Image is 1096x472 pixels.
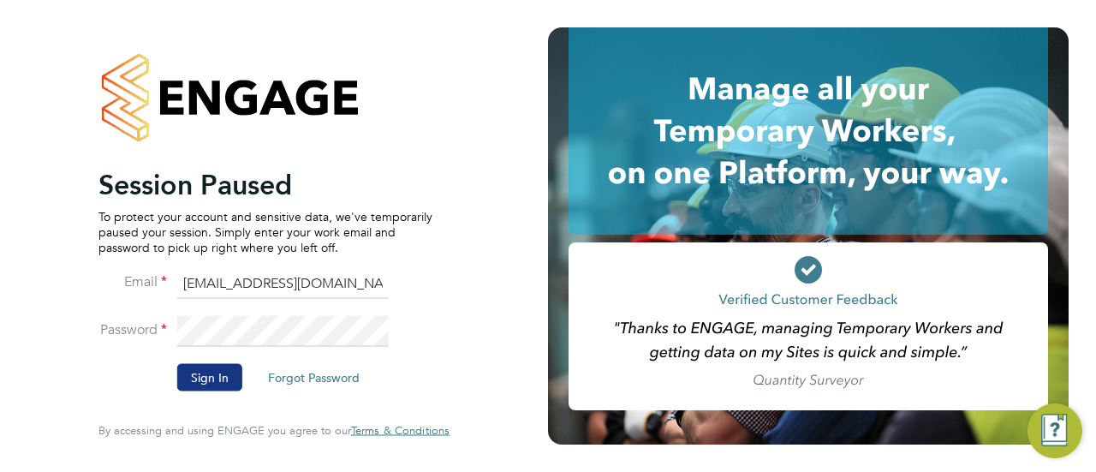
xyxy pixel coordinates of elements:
[98,167,432,201] h2: Session Paused
[351,424,450,438] a: Terms & Conditions
[98,321,167,339] label: Password
[177,268,389,299] input: Enter your work email...
[351,423,450,438] span: Terms & Conditions
[98,423,450,438] span: By accessing and using ENGAGE you agree to our
[98,273,167,291] label: Email
[98,208,432,255] p: To protect your account and sensitive data, we've temporarily paused your session. Simply enter y...
[1027,403,1082,458] button: Engage Resource Center
[177,364,242,391] button: Sign In
[254,364,373,391] button: Forgot Password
